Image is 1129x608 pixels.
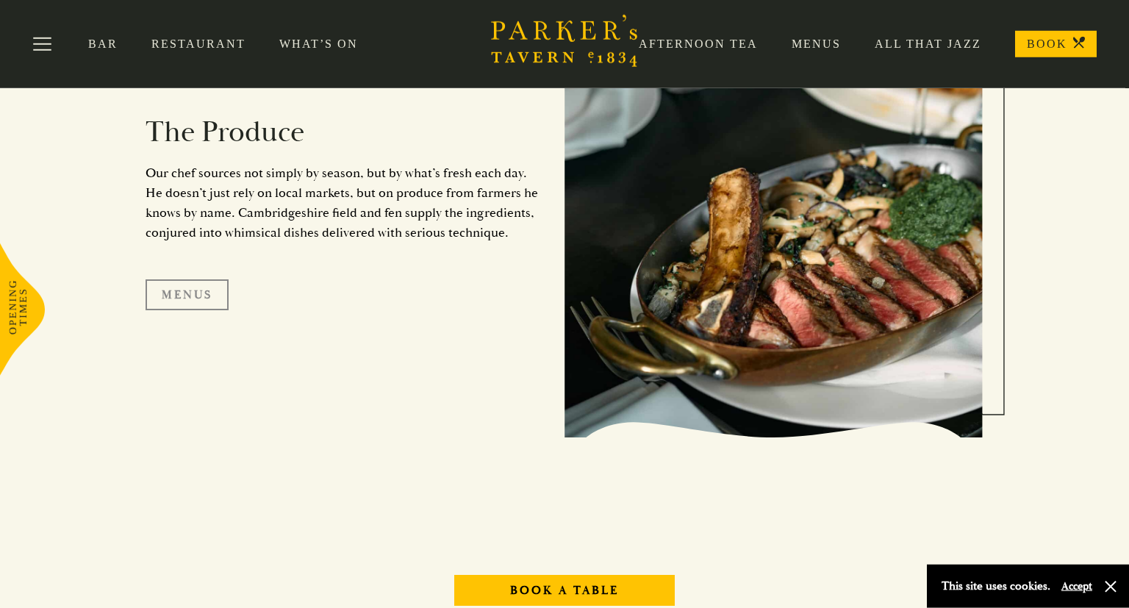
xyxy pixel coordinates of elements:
a: Menus [146,279,229,310]
button: Accept [1061,579,1092,593]
button: Close and accept [1103,579,1118,594]
h2: The Produce [146,115,542,150]
p: Our chef sources not simply by season, but by what’s fresh each day. He doesn’t just rely on loca... [146,163,542,243]
p: This site uses cookies. [942,576,1050,597]
a: Book A Table [454,575,675,606]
